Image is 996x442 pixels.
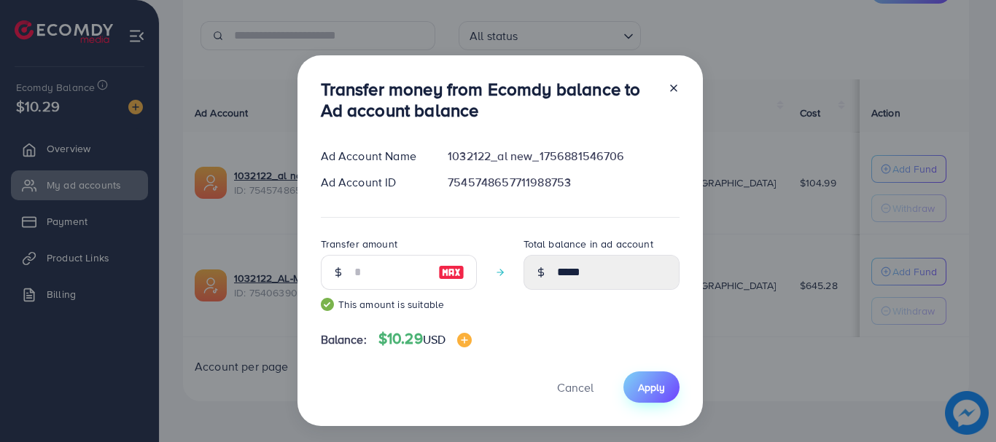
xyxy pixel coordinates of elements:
div: 1032122_al new_1756881546706 [436,148,690,165]
img: image [457,333,472,347]
label: Transfer amount [321,237,397,251]
span: Cancel [557,379,594,395]
button: Cancel [539,371,612,403]
span: Apply [638,380,665,395]
h4: $10.29 [378,330,472,348]
label: Total balance in ad account [524,237,653,251]
img: guide [321,298,334,311]
small: This amount is suitable [321,297,477,312]
div: Ad Account ID [309,174,437,191]
img: image [438,264,464,281]
button: Apply [623,371,680,403]
span: USD [423,331,446,347]
span: Balance: [321,331,367,348]
h3: Transfer money from Ecomdy balance to Ad account balance [321,79,656,121]
div: Ad Account Name [309,148,437,165]
div: 7545748657711988753 [436,174,690,191]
